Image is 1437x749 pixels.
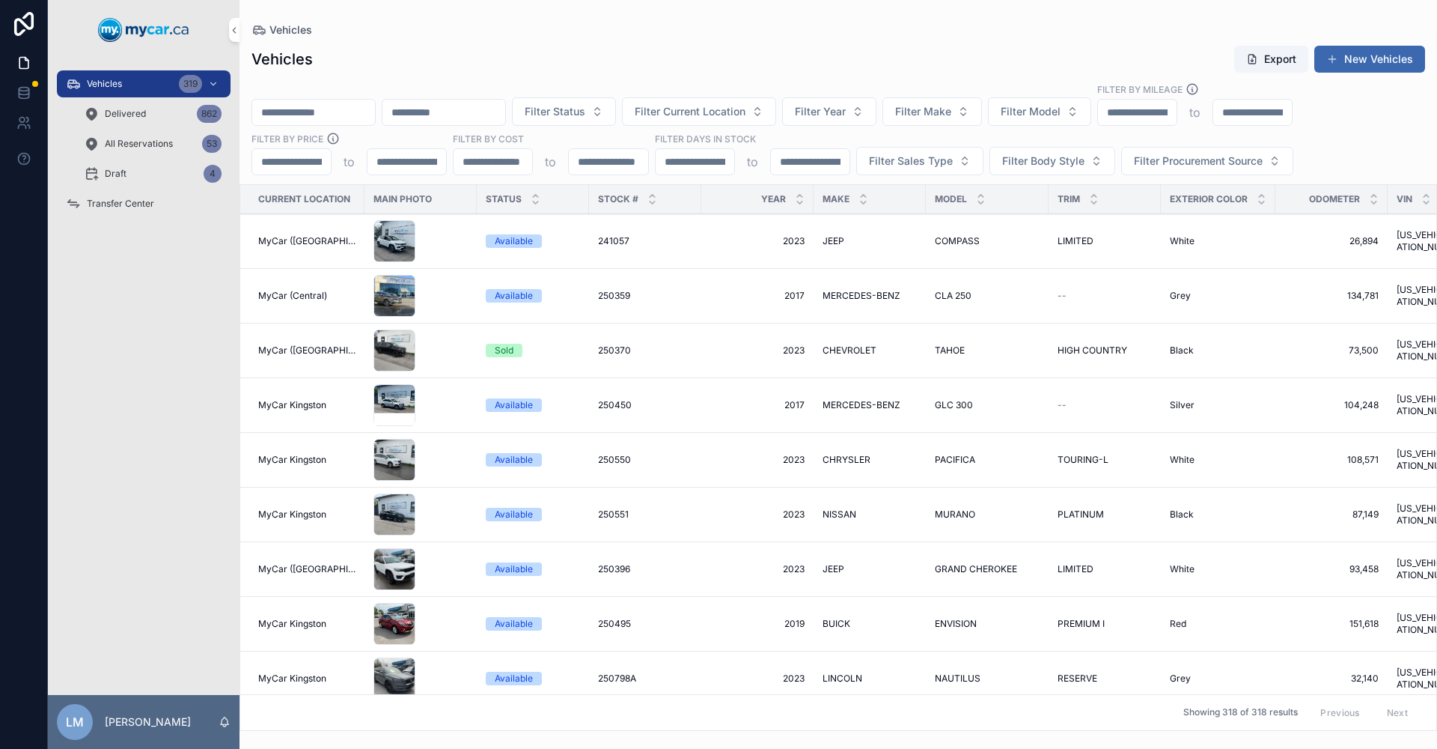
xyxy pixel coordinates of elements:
[525,104,585,119] span: Filter Status
[1058,290,1152,302] a: --
[823,454,917,466] a: CHRYSLER
[251,132,323,145] label: FILTER BY PRICE
[1058,618,1152,630] a: PREMIUM I
[935,454,975,466] span: PACIFICA
[823,673,917,685] a: LINCOLN
[495,289,533,303] div: Available
[935,345,965,357] span: TAHOE
[598,673,692,685] a: 250798A
[710,399,805,411] a: 2017
[1234,46,1308,73] button: Export
[1058,290,1067,302] span: --
[823,509,856,521] span: NISSAN
[823,563,844,575] span: JEEP
[1189,103,1200,121] p: to
[495,617,533,631] div: Available
[935,290,971,302] span: CLA 250
[823,509,917,521] a: NISSAN
[258,399,356,411] a: MyCar Kingston
[1284,290,1379,302] a: 134,781
[1058,509,1104,521] span: PLATINUM
[486,344,580,357] a: Sold
[258,509,326,521] span: MyCar Kingston
[782,97,876,126] button: Select Button
[87,198,154,210] span: Transfer Center
[1397,193,1412,205] span: VIN
[1284,673,1379,685] a: 32,140
[1284,509,1379,521] a: 87,149
[935,399,973,411] span: GLC 300
[598,618,631,630] span: 250495
[75,160,231,187] a: Draft4
[598,399,692,411] a: 250450
[935,399,1040,411] a: GLC 300
[710,454,805,466] span: 2023
[710,290,805,302] a: 2017
[823,399,900,411] span: MERCEDES-BENZ
[710,509,805,521] a: 2023
[258,345,356,357] span: MyCar ([GEOGRAPHIC_DATA])
[598,399,632,411] span: 250450
[545,153,556,171] p: to
[1284,618,1379,630] span: 151,618
[823,399,917,411] a: MERCEDES-BENZ
[75,100,231,127] a: Delivered862
[935,193,967,205] span: Model
[258,399,326,411] span: MyCar Kingston
[57,70,231,97] a: Vehicles319
[710,345,805,357] a: 2023
[598,290,630,302] span: 250359
[935,235,980,247] span: COMPASS
[710,563,805,575] span: 2023
[1284,235,1379,247] span: 26,894
[258,454,326,466] span: MyCar Kingston
[258,673,326,685] span: MyCar Kingston
[1058,454,1108,466] span: TOURING-L
[935,618,977,630] span: ENVISION
[251,49,313,70] h1: Vehicles
[598,235,629,247] span: 241057
[598,345,692,357] a: 250370
[486,193,522,205] span: Status
[512,97,616,126] button: Select Button
[1002,154,1084,169] span: Filter Body Style
[1058,399,1067,411] span: --
[598,563,692,575] a: 250396
[598,454,631,466] span: 250550
[710,618,805,630] a: 2019
[895,104,951,119] span: Filter Make
[795,104,846,119] span: Filter Year
[823,345,876,357] span: CHEVROLET
[258,673,356,685] a: MyCar Kingston
[1170,454,1195,466] span: White
[869,154,953,169] span: Filter Sales Type
[823,673,862,685] span: LINCOLN
[655,132,756,145] label: Filter Days In Stock
[1170,673,1266,685] a: Grey
[1058,454,1152,466] a: TOURING-L
[761,193,786,205] span: Year
[495,398,533,412] div: Available
[1170,563,1195,575] span: White
[1170,399,1195,411] span: Silver
[823,563,917,575] a: JEEP
[1058,399,1152,411] a: --
[495,453,533,467] div: Available
[1284,345,1379,357] span: 73,500
[1170,193,1248,205] span: Exterior Color
[258,290,356,302] a: MyCar (Central)
[1170,509,1194,521] span: Black
[1284,399,1379,411] span: 104,248
[635,104,745,119] span: Filter Current Location
[823,345,917,357] a: CHEVROLET
[1170,673,1191,685] span: Grey
[823,235,844,247] span: JEEP
[486,398,580,412] a: Available
[598,563,630,575] span: 250396
[1058,563,1152,575] a: LIMITED
[710,235,805,247] span: 2023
